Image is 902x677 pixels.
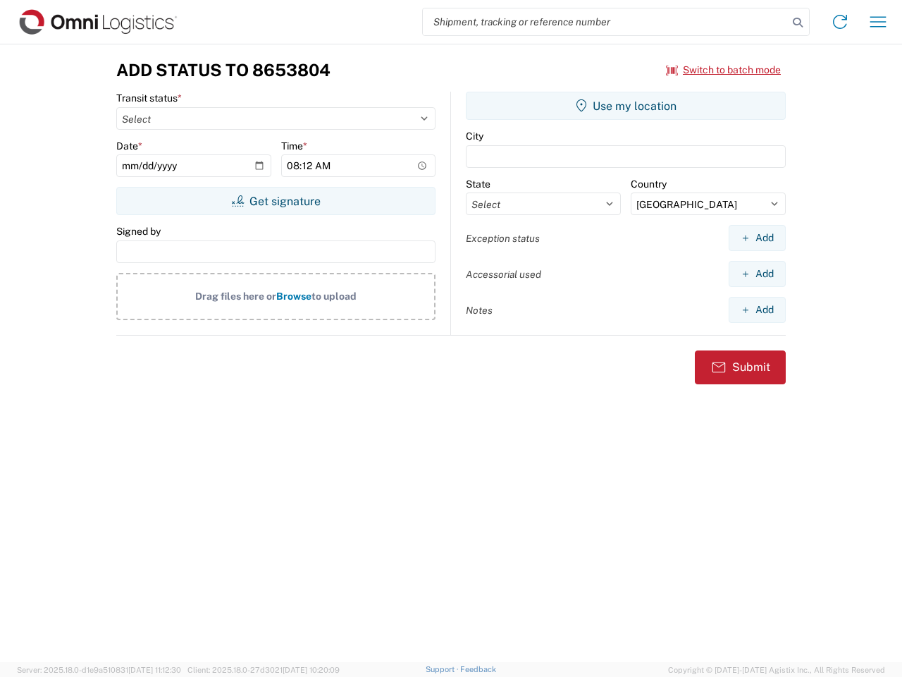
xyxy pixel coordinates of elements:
label: Accessorial used [466,268,541,281]
span: Server: 2025.18.0-d1e9a510831 [17,666,181,674]
label: Transit status [116,92,182,104]
span: Client: 2025.18.0-27d3021 [187,666,340,674]
input: Shipment, tracking or reference number [423,8,788,35]
span: Drag files here or [195,291,276,302]
label: Country [631,178,667,190]
a: Feedback [460,665,496,673]
button: Add [729,261,786,287]
span: to upload [311,291,357,302]
span: [DATE] 10:20:09 [283,666,340,674]
button: Add [729,225,786,251]
label: Notes [466,304,493,317]
span: Browse [276,291,311,302]
label: City [466,130,483,142]
label: Signed by [116,225,161,238]
label: Time [281,140,307,152]
button: Add [729,297,786,323]
a: Support [426,665,461,673]
span: [DATE] 11:12:30 [128,666,181,674]
label: Exception status [466,232,540,245]
h3: Add Status to 8653804 [116,60,330,80]
span: Copyright © [DATE]-[DATE] Agistix Inc., All Rights Reserved [668,664,885,676]
button: Submit [695,350,786,384]
button: Get signature [116,187,435,215]
button: Switch to batch mode [666,59,781,82]
label: Date [116,140,142,152]
label: State [466,178,490,190]
button: Use my location [466,92,786,120]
